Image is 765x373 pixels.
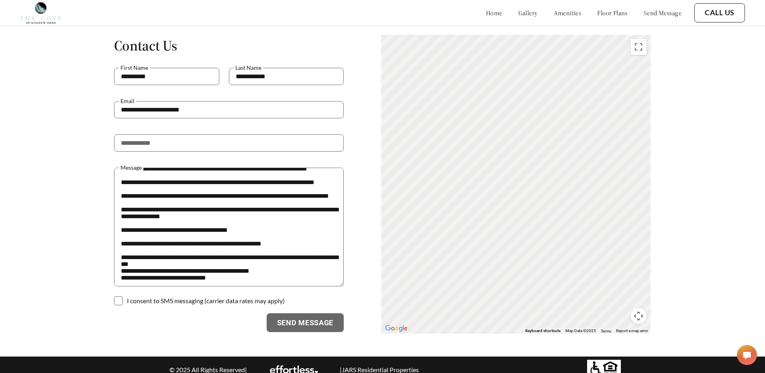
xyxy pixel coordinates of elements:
[518,9,538,17] a: gallery
[616,328,648,333] a: Report a map error
[694,3,745,22] button: Call Us
[705,8,734,17] a: Call Us
[565,328,596,333] span: Map Data ©2025
[525,328,561,334] button: Keyboard shortcuts
[383,323,410,334] img: Google
[383,323,410,334] a: Open this area in Google Maps (opens a new window)
[114,36,344,55] h1: Contact Us
[597,9,628,17] a: floor plans
[644,9,681,17] a: send message
[601,328,611,333] a: Terms
[486,9,502,17] a: home
[20,2,61,24] img: cove_at_golden_isles_logo.png
[630,39,647,55] button: Toggle fullscreen view
[554,9,581,17] a: amenities
[630,308,647,324] button: Map camera controls
[267,313,344,332] button: Send Message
